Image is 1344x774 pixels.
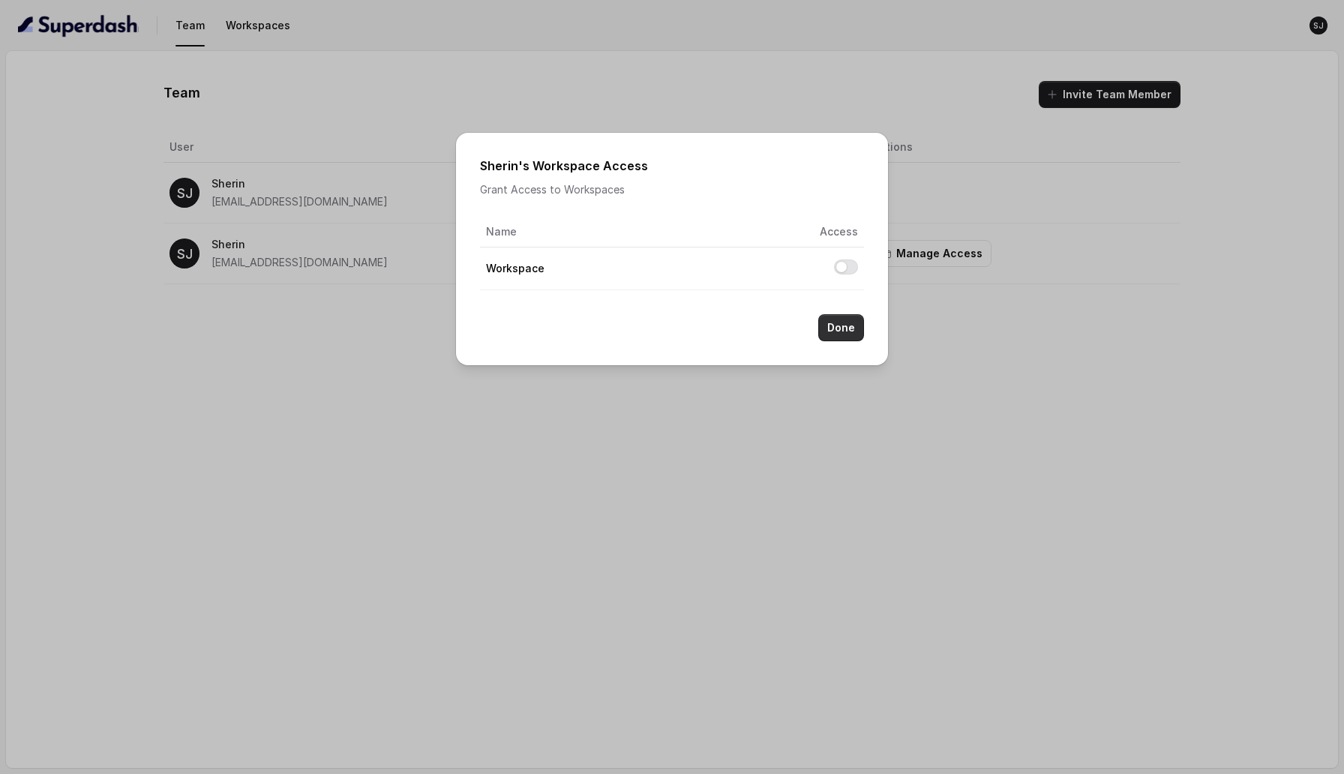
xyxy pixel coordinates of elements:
th: Name [480,217,672,247]
th: Access [672,217,864,247]
td: Workspace [480,247,672,289]
h2: Sherin 's Workspace Access [480,157,864,175]
p: Grant Access to Workspaces [480,181,864,199]
button: Allow access to Workspace [834,259,858,274]
button: Done [818,314,864,341]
